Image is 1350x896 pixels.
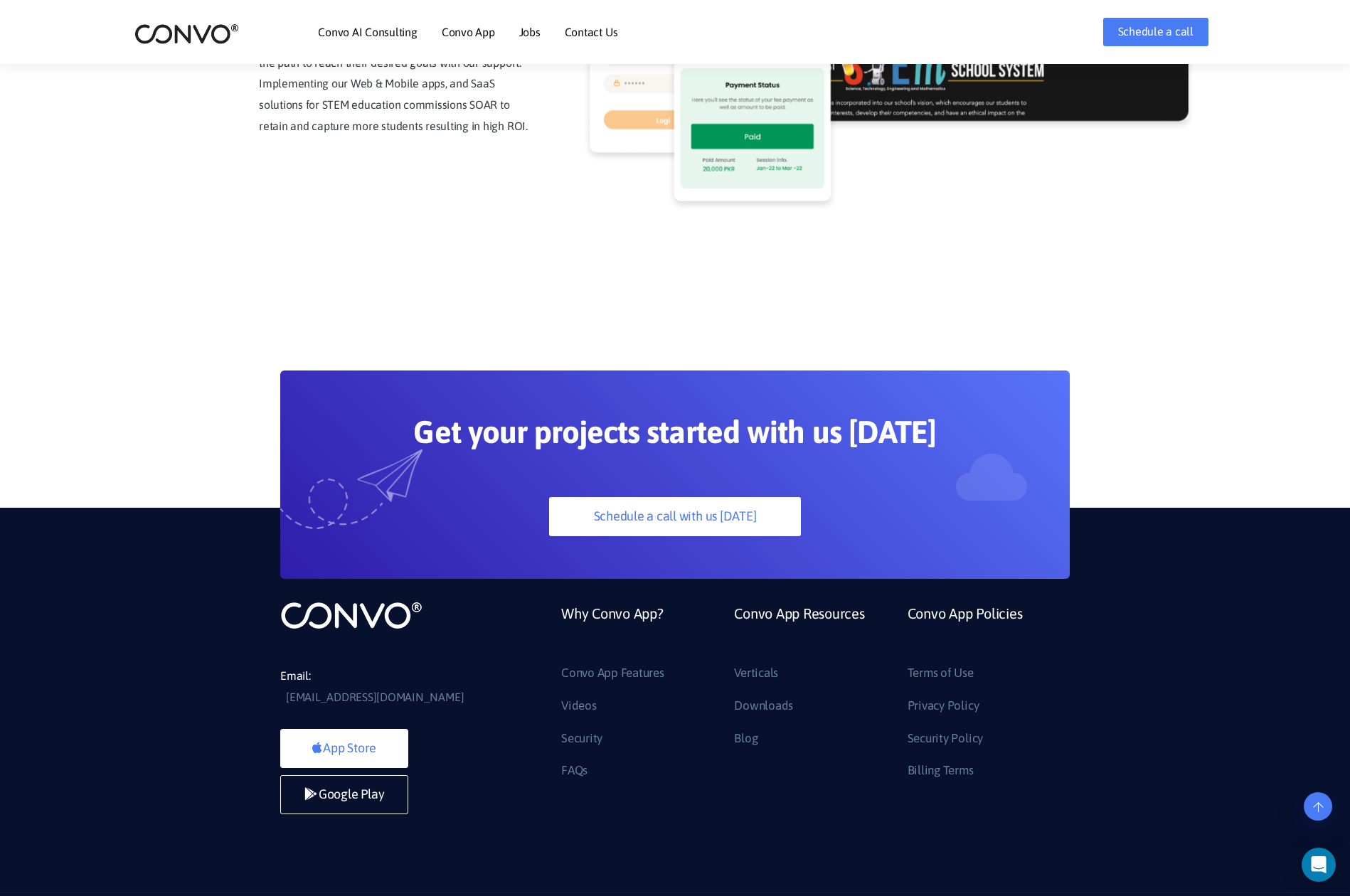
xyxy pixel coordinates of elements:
[549,497,800,536] a: Schedule a call with us [DATE]
[280,729,408,768] a: App Store
[134,23,239,45] img: logo_2.png
[908,662,974,685] a: Terms of Use
[286,687,464,708] a: [EMAIL_ADDRESS][DOMAIN_NAME]
[908,695,979,718] a: Privacy Policy
[734,600,864,662] a: Convo App Resources
[565,26,618,38] a: Contact Us
[561,600,664,662] a: Why Convo App?
[551,600,1070,792] div: Footer
[561,662,664,685] a: Convo App Features
[280,775,408,814] a: Google Play
[348,413,1002,462] h2: Get your projects started with us [DATE]
[280,600,422,630] img: logo_not_found
[908,727,983,750] a: Security Policy
[561,727,602,750] a: Security
[442,26,495,38] a: Convo App
[318,26,417,38] a: Convo AI Consulting
[908,759,974,782] a: Billing Terms
[1103,18,1208,46] a: Schedule a call
[734,695,793,718] a: Downloads
[1302,848,1336,882] div: Open Intercom Messenger
[519,26,541,38] a: Jobs
[908,600,1023,662] a: Convo App Policies
[280,666,494,708] li: Email:
[734,727,758,750] a: Blog
[561,759,588,782] a: FAQs
[734,662,778,685] a: Verticals
[561,695,597,718] a: Videos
